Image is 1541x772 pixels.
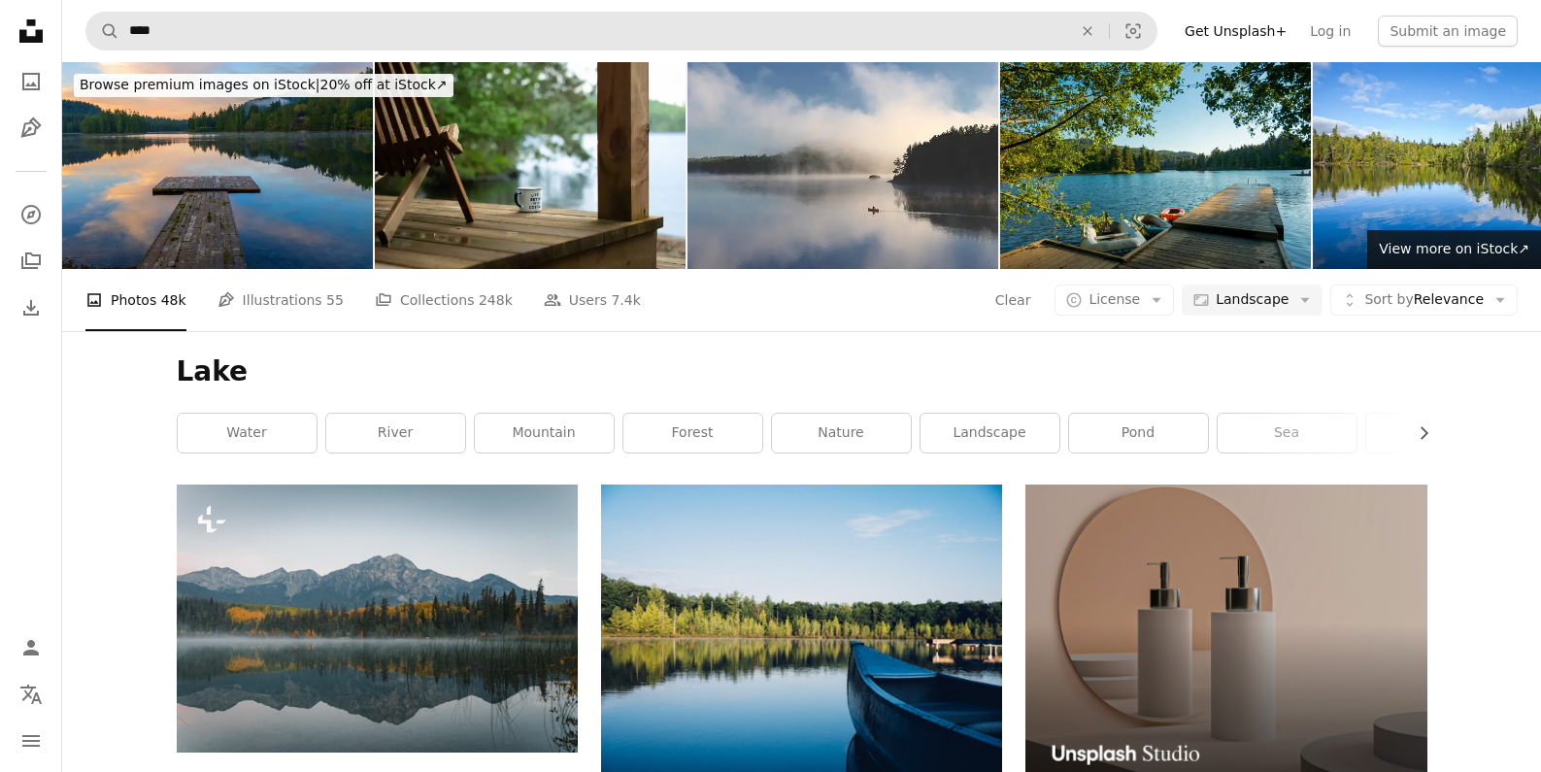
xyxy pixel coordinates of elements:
img: Garden Bay Lake Sunshine Coast of BC [62,62,373,269]
a: Home — Unsplash [12,12,50,54]
button: Clear [994,285,1032,316]
a: forest [623,414,762,453]
h1: Lake [177,354,1427,389]
button: scroll list to the right [1406,414,1427,453]
a: landscape [921,414,1059,453]
a: a lake surrounded by trees with mountains in the background [177,610,578,627]
a: tree [1366,414,1505,453]
a: sea [1218,414,1357,453]
a: Explore [12,195,50,234]
img: a lake surrounded by trees with mountains in the background [177,485,578,753]
a: Get Unsplash+ [1173,16,1298,47]
a: Illustrations [12,109,50,148]
span: License [1089,291,1140,307]
button: Visual search [1110,13,1156,50]
a: mountain [475,414,614,453]
button: Language [12,675,50,714]
a: Photos [12,62,50,101]
form: Find visuals sitewide [85,12,1157,50]
span: Browse premium images on iStock | [80,77,319,92]
button: License [1055,285,1174,316]
span: 7.4k [611,289,640,311]
span: Relevance [1364,290,1484,310]
span: View more on iStock ↗ [1379,241,1529,256]
a: Illustrations 55 [218,269,344,331]
button: Landscape [1182,285,1323,316]
button: Search Unsplash [86,13,119,50]
img: View down pier to lake [1000,62,1311,269]
a: Log in [1298,16,1362,47]
a: Download History [12,288,50,327]
a: river [326,414,465,453]
button: Sort byRelevance [1330,285,1518,316]
img: Tranquil Moments at the Cottage [375,62,686,269]
span: 20% off at iStock ↗ [80,77,448,92]
a: water [178,414,317,453]
span: Landscape [1216,290,1289,310]
a: Browse premium images on iStock|20% off at iStock↗ [62,62,465,109]
a: View more on iStock↗ [1367,230,1541,269]
img: Misty Morning Lake Canoe [687,62,998,269]
button: Submit an image [1378,16,1518,47]
a: Users 7.4k [544,269,641,331]
span: 248k [479,289,513,311]
a: pond [1069,414,1208,453]
a: Collections 248k [375,269,513,331]
a: nature [772,414,911,453]
span: 55 [326,289,344,311]
a: Collections [12,242,50,281]
a: grey canoe on calm body of water near tall trees at daytime [601,626,1002,644]
button: Menu [12,722,50,760]
a: Log in / Sign up [12,628,50,667]
span: Sort by [1364,291,1413,307]
button: Clear [1066,13,1109,50]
